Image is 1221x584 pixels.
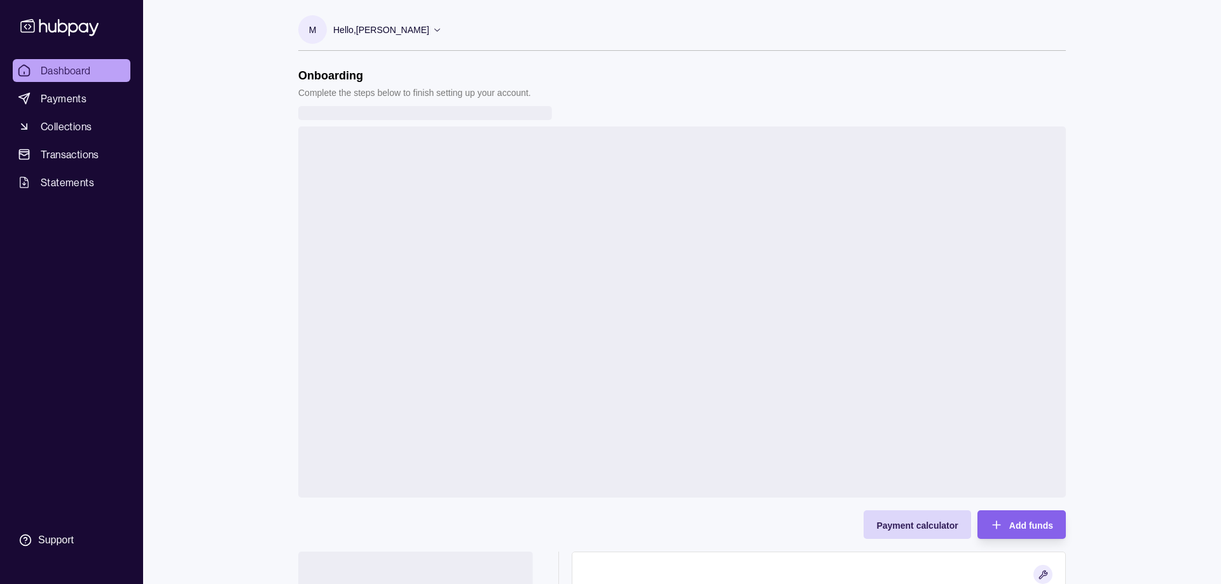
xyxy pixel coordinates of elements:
a: Dashboard [13,59,130,82]
a: Payments [13,87,130,110]
span: Payment calculator [876,520,958,531]
a: Collections [13,115,130,138]
p: Hello, [PERSON_NAME] [333,23,429,37]
p: M [309,23,317,37]
div: Support [38,533,74,547]
a: Statements [13,171,130,194]
button: Payment calculator [864,510,970,539]
span: Statements [41,175,94,190]
span: Dashboard [41,63,91,78]
h1: Onboarding [298,69,531,83]
a: Transactions [13,143,130,166]
button: Add funds [977,510,1066,539]
a: Support [13,527,130,553]
p: Complete the steps below to finish setting up your account. [298,86,531,100]
span: Add funds [1009,520,1053,531]
span: Payments [41,91,86,106]
span: Collections [41,119,92,134]
span: Transactions [41,147,99,162]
